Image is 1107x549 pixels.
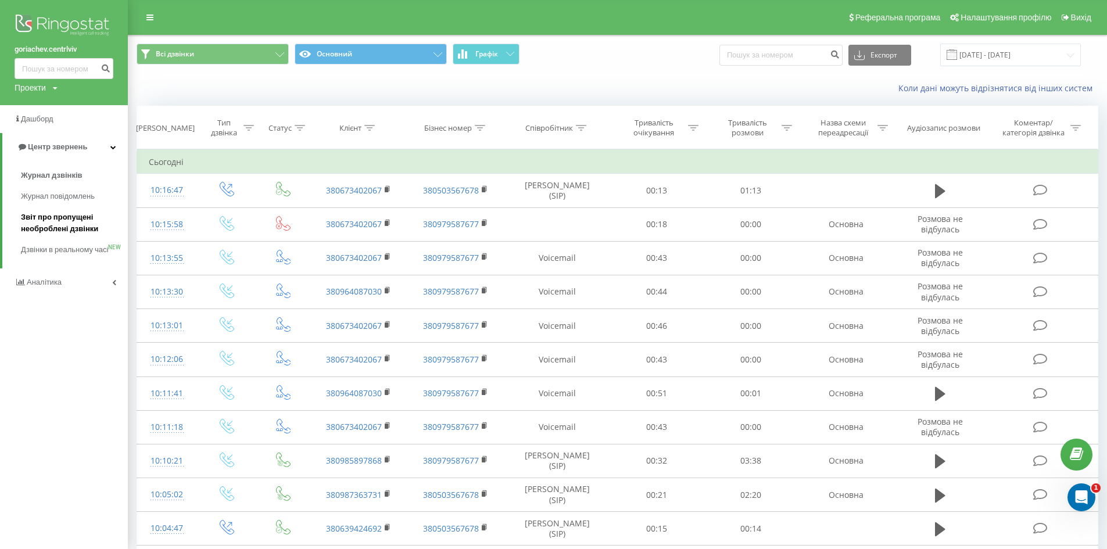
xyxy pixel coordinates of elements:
td: [PERSON_NAME] (SIP) [504,444,610,478]
td: Основна [797,343,895,376]
td: 00:15 [610,512,703,546]
button: Всі дзвінки [137,44,289,64]
span: Звіт про пропущені необроблені дзвінки [21,211,122,235]
a: Журнал повідомлень [21,186,128,207]
td: Сьогодні [137,150,1098,174]
a: Журнал дзвінків [21,165,128,186]
div: 10:13:30 [149,281,185,303]
div: 10:12:06 [149,348,185,371]
a: Центр звернень [2,133,128,161]
td: Voicemail [504,343,610,376]
a: 380979587677 [423,320,479,331]
td: 00:44 [610,275,703,308]
td: Voicemail [504,410,610,444]
span: Реферальна програма [855,13,941,22]
a: 380503567678 [423,523,479,534]
a: 380673402067 [326,218,382,229]
td: 00:00 [704,207,797,241]
a: Коли дані можуть відрізнятися вiд інших систем [898,82,1098,94]
div: Тривалість розмови [716,118,779,138]
a: Звіт про пропущені необроблені дзвінки [21,207,128,239]
td: 00:00 [704,275,797,308]
span: Журнал повідомлень [21,191,95,202]
a: 380979587677 [423,252,479,263]
td: Voicemail [504,376,610,410]
button: Графік [453,44,520,64]
div: 10:15:58 [149,213,185,236]
span: Журнал дзвінків [21,170,83,181]
img: Ringostat logo [15,12,113,41]
button: Основний [295,44,447,64]
td: 00:32 [610,444,703,478]
div: Тривалість очікування [623,118,685,138]
div: 10:13:01 [149,314,185,337]
a: 380503567678 [423,185,479,196]
a: 380987363731 [326,489,382,500]
div: Проекти [15,82,46,94]
span: Аналiтика [27,278,62,286]
td: Voicemail [504,241,610,275]
div: 10:13:55 [149,247,185,270]
span: Розмова не відбулась [918,416,963,437]
a: 380979587677 [423,286,479,297]
td: 02:20 [704,478,797,512]
div: Бізнес номер [424,123,472,133]
div: 10:11:18 [149,416,185,439]
td: [PERSON_NAME] (SIP) [504,512,610,546]
div: [PERSON_NAME] [136,123,195,133]
td: Основна [797,444,895,478]
a: 380673402067 [326,185,382,196]
td: 00:00 [704,410,797,444]
td: 00:14 [704,512,797,546]
div: 10:16:47 [149,179,185,202]
span: Розмова не відбулась [918,349,963,370]
span: Всі дзвінки [156,49,194,59]
span: Графік [475,50,498,58]
span: Розмова не відбулась [918,281,963,302]
a: 380673402067 [326,252,382,263]
iframe: Intercom live chat [1067,483,1095,511]
a: 380673402067 [326,354,382,365]
a: goriachev.centrlviv [15,44,113,55]
td: 00:51 [610,376,703,410]
td: 00:01 [704,376,797,410]
td: Основна [797,207,895,241]
a: 380979587677 [423,387,479,399]
td: 00:13 [610,174,703,207]
td: 00:18 [610,207,703,241]
span: Розмова не відбулась [918,315,963,336]
span: Дзвінки в реальному часі [21,244,108,256]
td: Основна [797,478,895,512]
a: 380503567678 [423,489,479,500]
td: 01:13 [704,174,797,207]
span: Розмова не відбулась [918,247,963,268]
div: Коментар/категорія дзвінка [999,118,1067,138]
div: 10:05:02 [149,483,185,506]
td: 00:00 [704,309,797,343]
a: 380673402067 [326,421,382,432]
div: Тип дзвінка [207,118,241,138]
div: Статус [268,123,292,133]
td: [PERSON_NAME] (SIP) [504,174,610,207]
td: [PERSON_NAME] (SIP) [504,478,610,512]
td: Основна [797,241,895,275]
span: Налаштування профілю [961,13,1051,22]
a: Дзвінки в реальному часіNEW [21,239,128,260]
div: 10:10:21 [149,450,185,472]
td: 00:43 [610,410,703,444]
td: 00:00 [704,343,797,376]
a: 380985897868 [326,455,382,466]
div: 10:04:47 [149,517,185,540]
td: Voicemail [504,275,610,308]
span: Центр звернень [28,142,87,151]
a: 380979587677 [423,455,479,466]
td: Основна [797,309,895,343]
td: 03:38 [704,444,797,478]
div: Аудіозапис розмови [907,123,980,133]
input: Пошук за номером [719,45,843,66]
td: Voicemail [504,309,610,343]
span: Дашборд [21,114,53,123]
td: 00:43 [610,241,703,275]
td: 00:43 [610,343,703,376]
td: Основна [797,410,895,444]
